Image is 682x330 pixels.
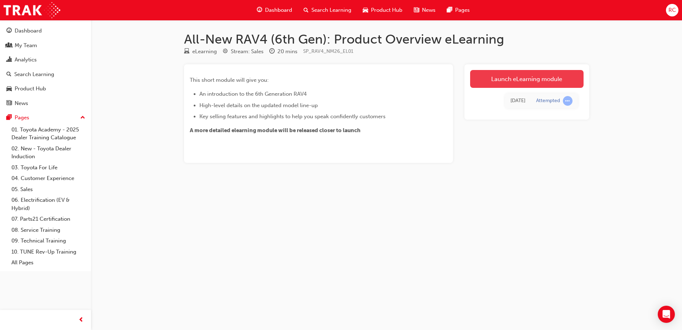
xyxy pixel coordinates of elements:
[3,23,88,111] button: DashboardMy TeamAnalyticsSearch LearningProduct HubNews
[9,214,88,225] a: 07. Parts21 Certification
[3,82,88,95] a: Product Hub
[363,6,368,15] span: car-icon
[9,225,88,236] a: 08. Service Training
[3,111,88,124] button: Pages
[80,113,85,122] span: up-icon
[15,41,37,50] div: My Team
[470,70,584,88] a: Launch eLearning module
[9,246,88,257] a: 10. TUNE Rev-Up Training
[251,3,298,17] a: guage-iconDashboard
[658,306,675,323] div: Open Intercom Messenger
[414,6,419,15] span: news-icon
[3,97,88,110] a: News
[184,47,217,56] div: Type
[223,47,264,56] div: Stream
[6,42,12,49] span: people-icon
[455,6,470,14] span: Pages
[14,70,54,79] div: Search Learning
[563,96,572,106] span: learningRecordVerb_ATTEMPT-icon
[278,47,297,56] div: 20 mins
[6,28,12,34] span: guage-icon
[15,85,46,93] div: Product Hub
[9,195,88,214] a: 06. Electrification (EV & Hybrid)
[199,113,386,120] span: Key selling features and highlights to help you speak confidently customers
[6,71,11,78] span: search-icon
[303,48,353,54] span: Learning resource code
[9,162,88,173] a: 03. Toyota For Life
[668,6,676,14] span: RC
[6,115,12,121] span: pages-icon
[265,6,292,14] span: Dashboard
[536,97,560,104] div: Attempted
[190,127,361,134] span: A more detailed elearning module will be released closer to launch
[9,124,88,143] a: 01. Toyota Academy - 2025 Dealer Training Catalogue
[3,53,88,66] a: Analytics
[447,6,452,15] span: pages-icon
[6,100,12,107] span: news-icon
[408,3,441,17] a: news-iconNews
[192,47,217,56] div: eLearning
[510,97,525,105] div: Thu Sep 18 2025 17:09:00 GMT+0800 (Australian Western Standard Time)
[15,114,29,122] div: Pages
[257,6,262,15] span: guage-icon
[9,257,88,268] a: All Pages
[184,31,589,47] h1: All-New RAV4 (6th Gen): Product Overview eLearning
[298,3,357,17] a: search-iconSearch Learning
[4,2,60,18] img: Trak
[15,56,37,64] div: Analytics
[6,57,12,63] span: chart-icon
[371,6,402,14] span: Product Hub
[9,184,88,195] a: 05. Sales
[78,316,84,325] span: prev-icon
[199,102,318,109] span: High-level details on the updated model line-up
[9,143,88,162] a: 02. New - Toyota Dealer Induction
[190,77,269,83] span: This short module will give you:
[3,24,88,37] a: Dashboard
[357,3,408,17] a: car-iconProduct Hub
[6,86,12,92] span: car-icon
[3,68,88,81] a: Search Learning
[422,6,436,14] span: News
[269,47,297,56] div: Duration
[311,6,351,14] span: Search Learning
[666,4,678,16] button: RC
[223,49,228,55] span: target-icon
[199,91,307,97] span: An introduction to the 6th Generation RAV4
[9,235,88,246] a: 09. Technical Training
[304,6,309,15] span: search-icon
[9,173,88,184] a: 04. Customer Experience
[441,3,475,17] a: pages-iconPages
[269,49,275,55] span: clock-icon
[15,99,28,107] div: News
[231,47,264,56] div: Stream: Sales
[3,39,88,52] a: My Team
[15,27,42,35] div: Dashboard
[184,49,189,55] span: learningResourceType_ELEARNING-icon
